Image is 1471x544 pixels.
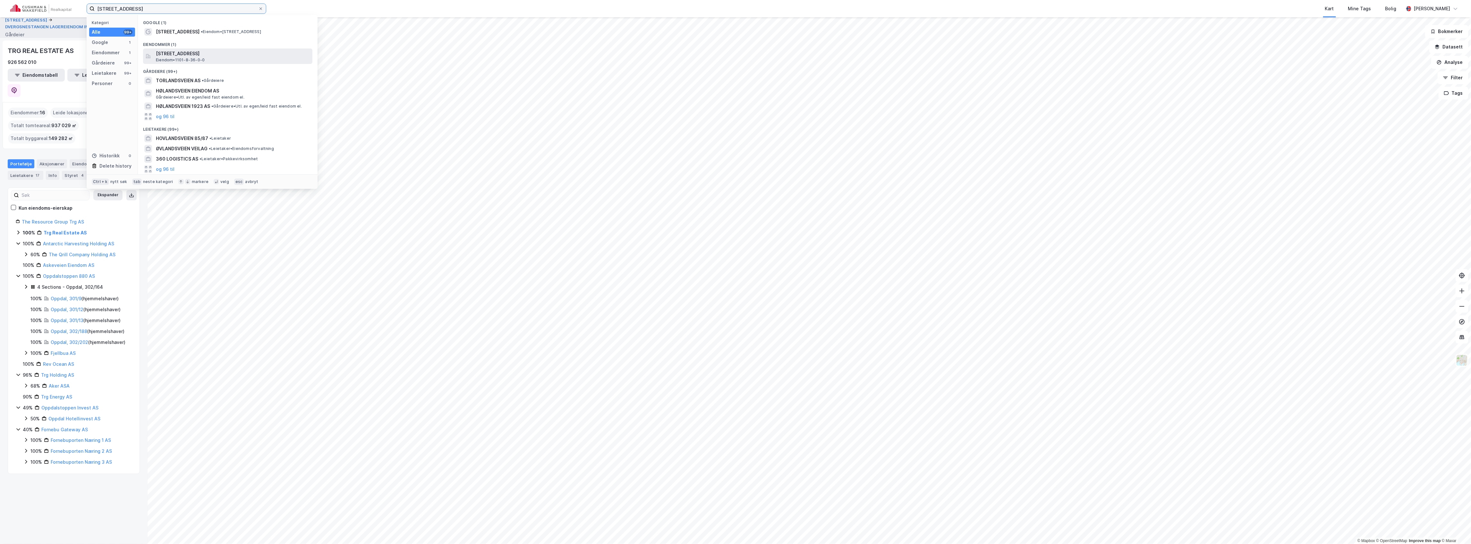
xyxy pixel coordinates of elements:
div: 60% [30,251,40,259]
div: 100% [30,436,42,444]
div: Kart [1325,5,1334,13]
div: Personer [92,80,113,87]
div: ( hjemmelshaver ) [51,328,124,335]
img: cushman-wakefield-realkapital-logo.202ea83816669bd177139c58696a8fa1.svg [10,4,71,13]
a: The Resource Group Trg AS [22,219,84,224]
div: 50% [30,415,40,423]
div: 100% [30,328,42,335]
span: TORLANDSVEIEN AS [156,77,200,84]
div: 100% [30,338,42,346]
div: Google (1) [138,15,318,27]
span: HØLANDSVEIEN EIENDOM AS [156,87,310,95]
iframe: Chat Widget [1439,513,1471,544]
span: 16 [40,109,45,117]
div: Leietakere [92,69,116,77]
span: Eiendom • [STREET_ADDRESS] [201,29,261,34]
div: Mine Tags [1348,5,1371,13]
div: neste kategori [143,179,173,184]
div: velg [220,179,229,184]
button: og 96 til [156,165,174,173]
div: Leietakere [8,171,43,180]
div: Leietakere (99+) [138,122,318,133]
span: HOVLANDSVEIEN 85/87 [156,135,208,142]
span: [STREET_ADDRESS] [156,50,310,57]
div: Bolig [1385,5,1397,13]
div: 100% [30,349,42,357]
button: Tags [1439,87,1468,100]
div: Info [46,171,59,180]
span: Gårdeiere [202,78,224,83]
a: OpenStreetMap [1376,539,1407,543]
div: TRG REAL ESTATE AS [8,46,75,56]
div: Leide lokasjoner : [50,108,96,118]
div: Eiendommer [92,49,120,57]
div: ( hjemmelshaver ) [51,338,125,346]
div: 100% [23,229,35,237]
div: 100% [30,295,42,303]
span: Eiendom • 1101-8-36-0-0 [156,57,205,63]
button: DVERGSNESTANGEN LAGEREIENDOM INVEST ... [5,24,106,30]
div: 99+ [123,60,132,66]
span: HØLANDSVEIEN 1923 AS [156,102,210,110]
a: Oppdalstoppen 880 AS [43,273,95,279]
div: Delete history [99,162,132,170]
a: Fornebuporten Næring 2 AS [51,448,112,454]
button: Leietakertabell [67,69,124,82]
a: Oppdal Hotellinvest AS [48,416,100,421]
div: markere [192,179,208,184]
div: 100% [30,458,42,466]
div: 100% [23,261,34,269]
div: Styret [62,171,88,180]
div: tab [132,179,142,185]
a: Aker ASA [49,383,70,389]
a: Fornebuporten Næring 3 AS [51,459,112,465]
div: ( hjemmelshaver ) [51,295,119,303]
a: Trg Holding AS [41,372,74,378]
a: Oppdal, 301/12 [51,307,83,312]
div: 100% [23,272,34,280]
div: 90% [23,393,32,401]
div: 4 [79,172,86,179]
button: Bokmerker [1425,25,1468,38]
div: 4 Sections - Oppdal, 302/164 [37,283,103,291]
span: 937 029 ㎡ [51,122,76,129]
div: avbryt [245,179,258,184]
span: 360 LOGISTICS AS [156,155,198,163]
span: • [209,136,211,141]
span: ØVLANDSVEIEN VEILAG [156,145,208,153]
div: Portefølje [8,159,34,168]
div: 40% [23,426,33,434]
div: Kontrollprogram for chat [1439,513,1471,544]
span: Leietaker • Eiendomsforvaltning [209,146,274,151]
span: • [211,104,213,109]
span: [STREET_ADDRESS] [156,28,200,36]
div: 100% [30,306,42,313]
a: Oppdal, 301/9 [51,296,81,301]
div: Kategori [92,20,135,25]
div: ( hjemmelshaver ) [51,306,121,313]
div: 100% [30,317,42,324]
a: Mapbox [1357,539,1375,543]
div: Alle [92,28,100,36]
div: Gårdeiere [92,59,115,67]
div: Totalt byggareal : [8,133,75,144]
div: Eiendommer (1) [138,37,318,48]
div: 49% [23,404,33,412]
a: Fornebuporten Næring 1 AS [51,437,111,443]
a: Trg Energy AS [41,394,72,399]
a: Fjellbua AS [51,350,76,356]
button: Datasett [1429,40,1468,53]
div: [PERSON_NAME] [1414,5,1450,13]
span: Gårdeiere • Utl. av egen/leid fast eiendom el. [156,95,244,100]
div: Ctrl + k [92,179,109,185]
div: Aksjonærer [37,159,67,168]
div: esc [234,179,244,185]
a: Improve this map [1409,539,1441,543]
div: 99+ [123,71,132,76]
div: Gårdeier [5,31,24,39]
div: Kun eiendoms-eierskap [19,204,72,212]
div: Historikk [92,152,120,160]
button: og 96 til [156,113,174,120]
div: 100% [23,360,34,368]
div: ( hjemmelshaver ) [51,317,121,324]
